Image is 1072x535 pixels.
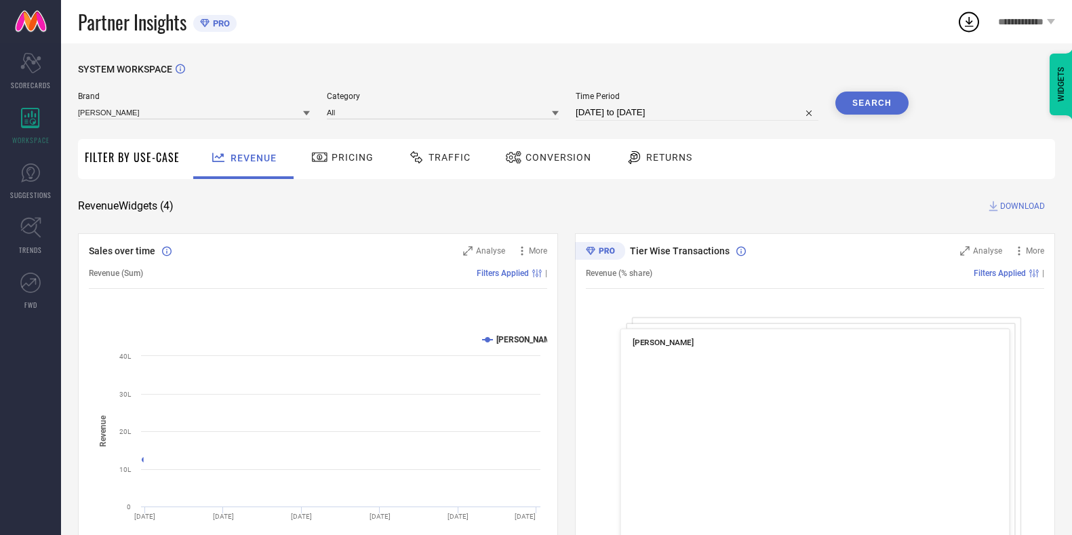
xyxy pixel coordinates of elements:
span: SCORECARDS [11,80,51,90]
span: [PERSON_NAME] [633,338,694,347]
text: [DATE] [370,513,391,520]
text: [DATE] [291,513,312,520]
span: Revenue [231,153,277,163]
span: Time Period [576,92,818,101]
span: | [545,269,547,278]
span: SYSTEM WORKSPACE [78,64,172,75]
span: Category [327,92,559,101]
span: DOWNLOAD [1000,199,1045,213]
div: Premium [575,242,625,262]
span: WORKSPACE [12,135,49,145]
span: | [1042,269,1044,278]
span: Analyse [476,246,505,256]
span: Revenue (% share) [586,269,652,278]
text: 0 [127,503,131,511]
span: Filter By Use-Case [85,149,180,165]
span: More [1026,246,1044,256]
text: [DATE] [213,513,234,520]
span: Revenue (Sum) [89,269,143,278]
tspan: Revenue [98,415,108,447]
span: Tier Wise Transactions [630,245,730,256]
span: Traffic [429,152,471,163]
text: 10L [119,466,132,473]
input: Select time period [576,104,818,121]
span: TRENDS [19,245,42,255]
span: SUGGESTIONS [10,190,52,200]
span: Brand [78,92,310,101]
span: Filters Applied [974,269,1026,278]
text: 40L [119,353,132,360]
text: [DATE] [448,513,469,520]
span: Revenue Widgets ( 4 ) [78,199,174,213]
div: Open download list [957,9,981,34]
span: PRO [210,18,230,28]
text: 30L [119,391,132,398]
span: Conversion [525,152,591,163]
span: Partner Insights [78,8,186,36]
svg: Zoom [463,246,473,256]
span: Returns [646,152,692,163]
span: Filters Applied [477,269,529,278]
text: [DATE] [515,513,536,520]
svg: Zoom [960,246,970,256]
span: FWD [24,300,37,310]
span: Sales over time [89,245,155,256]
text: [PERSON_NAME] [496,335,558,344]
text: 20L [119,428,132,435]
span: Analyse [973,246,1002,256]
span: More [529,246,547,256]
span: Pricing [332,152,374,163]
button: Search [835,92,909,115]
text: [DATE] [134,513,155,520]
